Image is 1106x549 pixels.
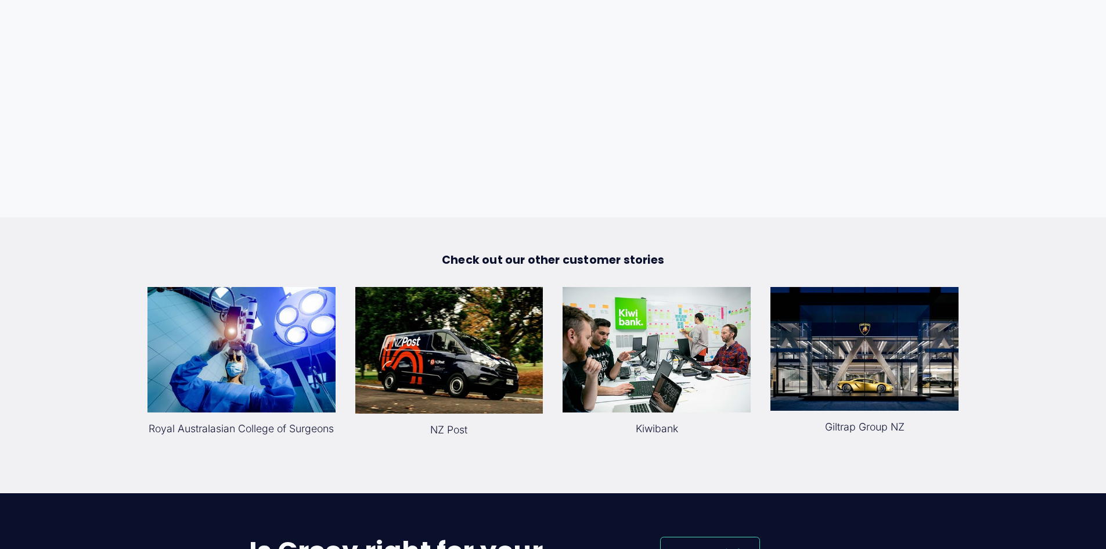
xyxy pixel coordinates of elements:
p: Giltrap Group NZ [770,420,959,435]
p: Royal Australasian College of Surgeons [147,422,336,436]
a: Photo of a surgeon in an operation room peering from the point of view of a patient [147,287,336,412]
p: NZ Post [355,423,543,437]
p: Kiwibank [563,422,751,436]
a: Photo of Kiwibank employees working at the office in front of laptops. In the background there is... [563,287,751,412]
p: — , [PERSON_NAME][GEOGRAPHIC_DATA] Australia’s Learning and Organisational Development Manager [350,132,756,175]
a: Photo of a NZ Post courier van moving on the road amongst some trees [355,287,543,414]
a: Photo of a car showroom with a yellow Lamborghini inside [770,287,959,411]
strong: [PERSON_NAME] [362,133,449,145]
strong: Check out our other customer stories [442,252,664,268]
